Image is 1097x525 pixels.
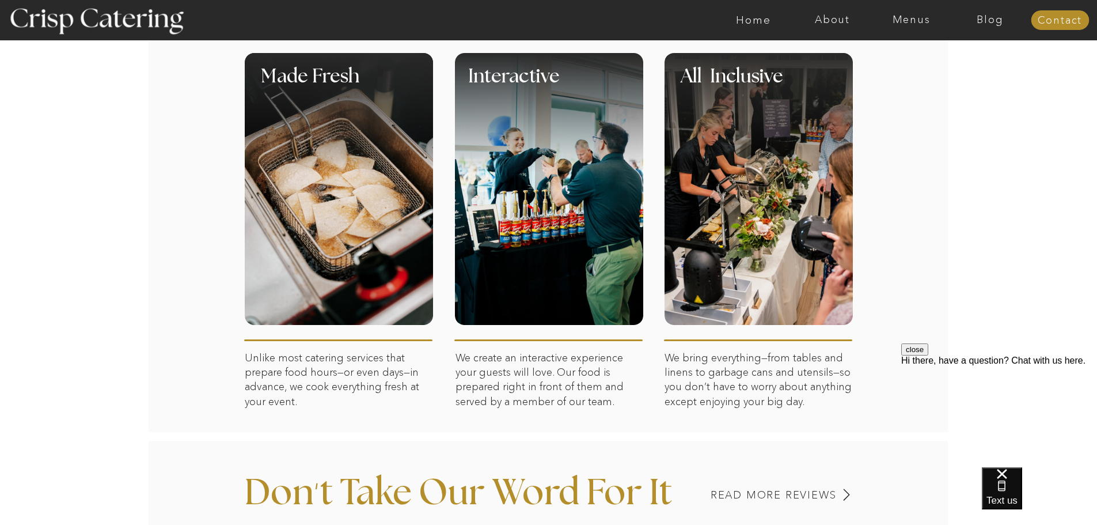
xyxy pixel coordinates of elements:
p: We create an interactive experience your guests will love. Our food is prepared right in front of... [455,351,643,463]
iframe: podium webchat widget prompt [901,343,1097,482]
p: Unlike most catering services that prepare food hours—or even days—in advance, we cook everything... [245,351,433,463]
a: Menus [872,14,951,26]
h1: Interactive [468,67,715,101]
a: Blog [951,14,1030,26]
a: Read MORE REVIEWS [654,490,837,501]
a: About [793,14,872,26]
h3: ' [293,477,340,505]
iframe: podium webchat widget bubble [982,467,1097,525]
a: Home [714,14,793,26]
p: We bring everything—from tables and linens to garbage cans and utensils—so you don’t have to worr... [665,351,853,463]
a: Contact [1031,15,1089,27]
h1: All Inclusive [681,67,887,101]
h1: Made Fresh [261,67,473,101]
